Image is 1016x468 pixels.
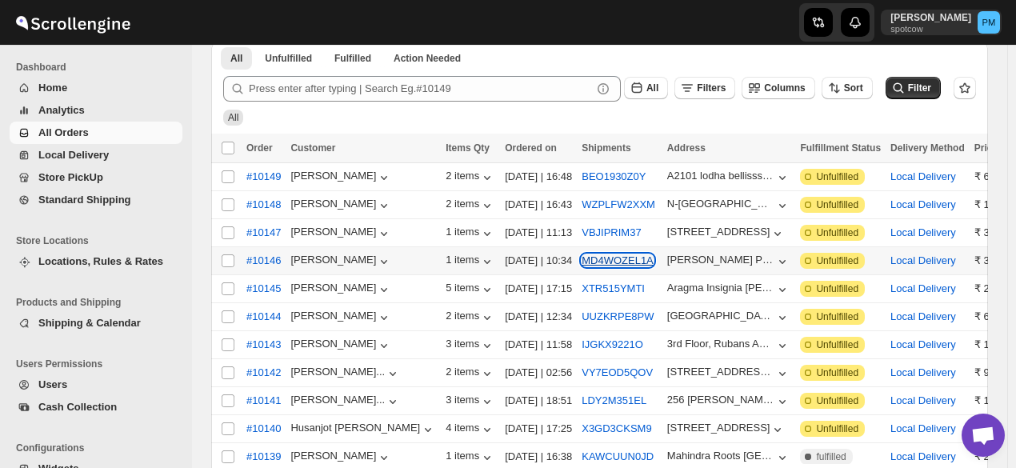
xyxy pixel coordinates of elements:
span: Local Delivery [38,149,109,161]
div: [PERSON_NAME] [290,338,392,354]
span: Home [38,82,67,94]
span: Standard Shipping [38,194,131,206]
div: [STREET_ADDRESS] [667,422,770,434]
button: 2 items [446,170,495,186]
button: [PERSON_NAME]... [290,366,401,382]
button: #10147 [237,220,290,246]
button: 2 items [446,198,495,214]
div: [GEOGRAPHIC_DATA], off [GEOGRAPHIC_DATA], [GEOGRAPHIC_DATA] [667,310,775,322]
span: All Orders [38,126,89,138]
button: [GEOGRAPHIC_DATA], off [GEOGRAPHIC_DATA], [GEOGRAPHIC_DATA] [667,310,791,326]
button: Local Delivery [890,450,956,462]
div: [PERSON_NAME]... [290,394,385,406]
button: [PERSON_NAME] Princess [PERSON_NAME] Road [PERSON_NAME][GEOGRAPHIC_DATA] [667,254,791,270]
button: #10149 [237,164,290,190]
span: Store Locations [16,234,184,247]
button: 3 items [446,338,495,354]
input: Press enter after typing | Search Eg.#10149 [249,76,592,102]
span: #10148 [246,197,281,213]
button: 1 items [446,450,495,466]
span: Sort [844,82,863,94]
span: Action Needed [394,52,461,65]
span: Delivery Method [890,142,965,154]
button: 1 items [446,226,495,242]
div: [PERSON_NAME] [290,310,392,326]
span: All [230,52,242,65]
button: N-[GEOGRAPHIC_DATA][PERSON_NAME] [667,198,791,214]
button: Locations, Rules & Rates [10,250,182,273]
button: XTR515YMTI [582,282,645,294]
button: [STREET_ADDRESS][GEOGRAPHIC_DATA] [667,366,791,382]
span: Unfulfilled [816,338,858,351]
span: Unfulfilled [816,254,858,267]
div: [DATE] | 02:56 [505,365,572,381]
span: Order [246,142,273,154]
div: A2101 lodha bellisssimo [667,170,775,182]
button: Mahindra Roots [GEOGRAPHIC_DATA] [GEOGRAPHIC_DATA] [667,450,791,466]
div: [DATE] | 16:43 [505,197,572,213]
div: [DATE] | 16:38 [505,449,572,465]
button: Shipping & Calendar [10,312,182,334]
button: Local Delivery [890,366,956,378]
button: 2 items [446,310,495,326]
button: #10143 [237,332,290,358]
span: Prateeksh Mehra [978,11,1000,34]
button: Local Delivery [890,422,956,434]
button: All [624,77,668,99]
span: Analytics [38,104,85,116]
button: #10148 [237,192,290,218]
span: Price [974,142,998,154]
button: Husanjot [PERSON_NAME] [290,422,436,438]
button: MD4WOZEL1A [582,254,654,266]
span: Unfulfilled [816,366,858,379]
button: WZPLFW2XXM [582,198,655,210]
span: #10141 [246,393,281,409]
div: [STREET_ADDRESS] [667,226,770,238]
button: Local Delivery [890,394,956,406]
a: Open chat [962,414,1005,457]
div: 256 [PERSON_NAME] Salai Ganapathy Colony Thousand Lights [667,394,775,406]
div: [DATE] | 12:34 [505,309,572,325]
img: ScrollEngine [13,2,133,42]
button: Columns [742,77,814,99]
button: [PERSON_NAME] [290,170,392,186]
span: Shipping & Calendar [38,317,141,329]
button: Local Delivery [890,226,956,238]
button: User menu [881,10,1002,35]
span: Users Permissions [16,358,184,370]
button: [PERSON_NAME] [290,198,392,214]
button: 256 [PERSON_NAME] Salai Ganapathy Colony Thousand Lights [667,394,791,410]
span: fulfilled [816,450,846,463]
span: Ordered on [505,142,557,154]
button: 4 items [446,422,495,438]
p: [PERSON_NAME] [890,11,971,24]
button: #10140 [237,416,290,442]
button: 1 items [446,254,495,270]
button: ActionNeeded [384,47,470,70]
span: Products and Shipping [16,296,184,309]
button: #10141 [237,388,290,414]
button: Unfulfilled [255,47,322,70]
span: #10144 [246,309,281,325]
button: Local Delivery [890,170,956,182]
button: 3 items [446,394,495,410]
span: Fulfilled [334,52,371,65]
button: [STREET_ADDRESS] [667,226,786,242]
button: VBJIPRIM37 [582,226,641,238]
div: [DATE] | 17:15 [505,281,572,297]
button: #10142 [237,360,290,386]
button: 5 items [446,282,495,298]
div: 2 items [446,366,495,382]
span: Unfulfilled [816,282,858,295]
span: Locations, Rules & Rates [38,255,163,267]
button: [PERSON_NAME] [290,254,392,270]
span: #10145 [246,281,281,297]
span: Cash Collection [38,401,117,413]
button: Local Delivery [890,338,956,350]
span: Filter [908,82,931,94]
div: [DATE] | 18:51 [505,393,572,409]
